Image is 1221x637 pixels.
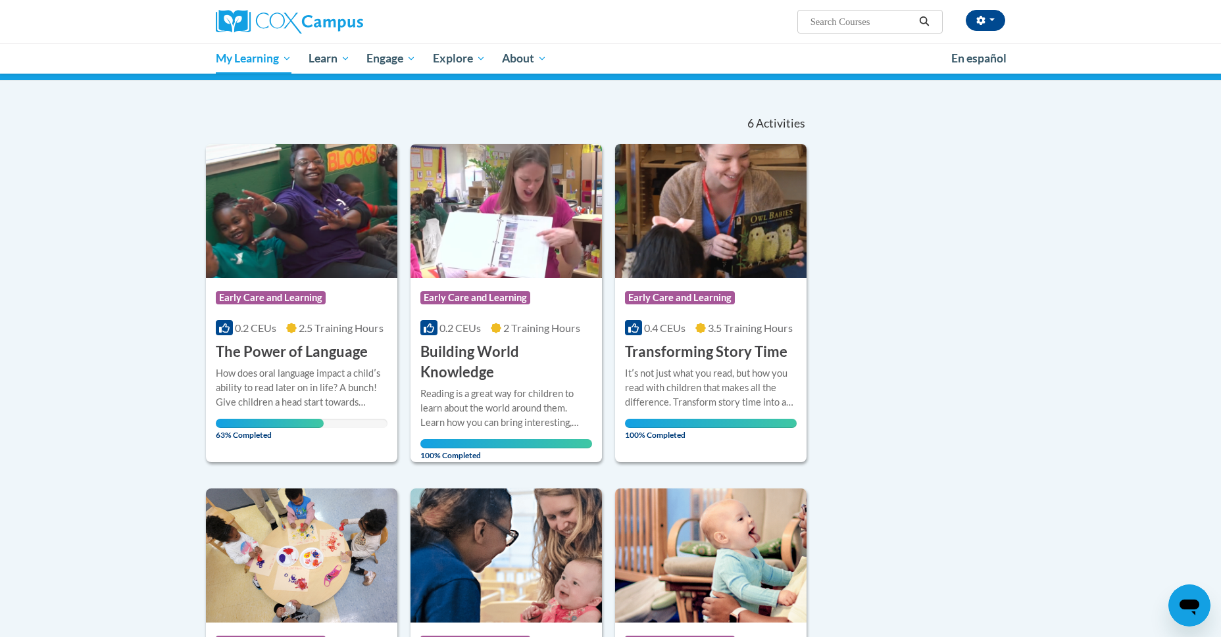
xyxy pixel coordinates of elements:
[747,116,754,131] span: 6
[300,43,359,74] a: Learn
[206,144,397,462] a: Course LogoEarly Care and Learning0.2 CEUs2.5 Training Hours The Power of LanguageHow does oral l...
[206,488,397,623] img: Course Logo
[615,144,807,462] a: Course LogoEarly Care and Learning0.4 CEUs3.5 Training Hours Transforming Story TimeItʹs not just...
[216,366,387,410] div: How does oral language impact a childʹs ability to read later on in life? A bunch! Give children ...
[299,321,384,334] span: 2.5 Training Hours
[502,51,547,66] span: About
[503,321,580,334] span: 2 Training Hours
[433,51,486,66] span: Explore
[615,144,807,278] img: Course Logo
[966,10,1005,31] button: Account Settings
[625,419,797,440] span: 100% Completed
[708,321,793,334] span: 3.5 Training Hours
[216,291,326,304] span: Early Care and Learning
[951,51,1007,65] span: En español
[411,144,602,462] a: Course LogoEarly Care and Learning0.2 CEUs2 Training Hours Building World KnowledgeReading is a g...
[625,366,797,410] div: Itʹs not just what you read, but how you read with children that makes all the difference. Transf...
[216,342,368,362] h3: The Power of Language
[625,342,787,362] h3: Transforming Story Time
[420,439,592,448] div: Your progress
[196,43,1025,74] div: Main menu
[309,51,350,66] span: Learn
[424,43,494,74] a: Explore
[411,488,602,623] img: Course Logo
[439,321,481,334] span: 0.2 CEUs
[420,342,592,383] h3: Building World Knowledge
[809,14,914,30] input: Search Courses
[235,321,276,334] span: 0.2 CEUs
[216,10,363,34] img: Cox Campus
[625,291,735,304] span: Early Care and Learning
[914,14,934,30] button: Search
[1168,584,1210,626] iframe: Button to launch messaging window
[420,387,592,430] div: Reading is a great way for children to learn about the world around them. Learn how you can bring...
[411,144,602,278] img: Course Logo
[366,51,416,66] span: Engage
[625,419,797,428] div: Your progress
[615,488,807,623] img: Course Logo
[206,144,397,278] img: Course Logo
[494,43,556,74] a: About
[216,10,466,34] a: Cox Campus
[943,45,1015,72] a: En español
[207,43,300,74] a: My Learning
[756,116,805,131] span: Activities
[216,419,324,440] span: 63% Completed
[216,51,291,66] span: My Learning
[644,321,685,334] span: 0.4 CEUs
[420,291,530,304] span: Early Care and Learning
[358,43,424,74] a: Engage
[420,439,592,460] span: 100% Completed
[216,419,324,428] div: Your progress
